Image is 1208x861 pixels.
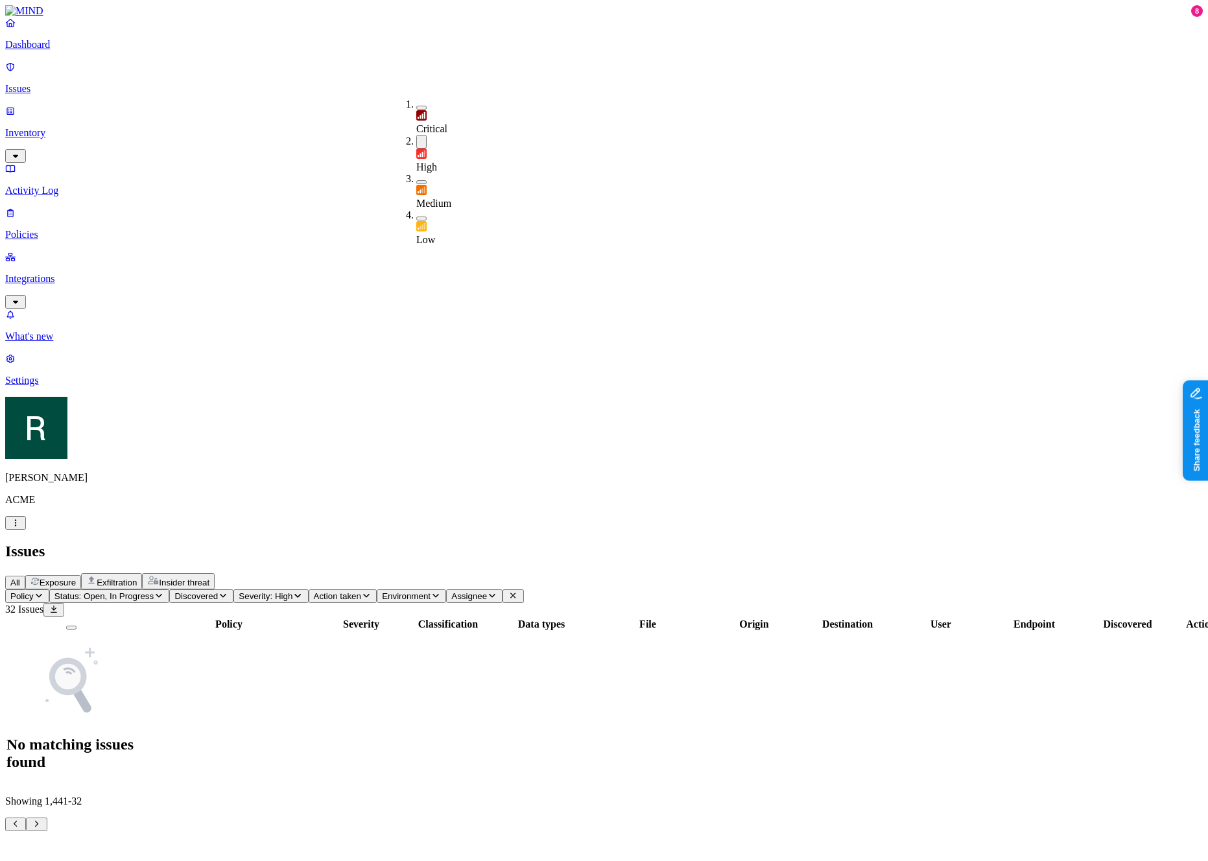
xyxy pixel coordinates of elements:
[802,619,893,630] div: Destination
[416,221,427,231] img: severity-low
[6,736,136,771] h1: No matching issues found
[416,234,435,245] span: Low
[403,619,493,630] div: Classification
[1191,5,1203,17] div: 8
[54,591,154,601] span: Status: Open, In Progress
[159,578,209,587] span: Insider threat
[496,619,587,630] div: Data types
[40,578,76,587] span: Exposure
[10,591,34,601] span: Policy
[1082,619,1173,630] div: Discovered
[5,163,1203,196] a: Activity Log
[322,619,400,630] div: Severity
[5,83,1203,95] p: Issues
[5,127,1203,139] p: Inventory
[5,273,1203,285] p: Integrations
[451,591,487,601] span: Assignee
[5,105,1203,161] a: Inventory
[5,331,1203,342] p: What's new
[5,543,1203,560] h2: Issues
[138,619,320,630] div: Policy
[5,353,1203,386] a: Settings
[5,494,1203,506] p: ACME
[5,309,1203,342] a: What's new
[5,61,1203,95] a: Issues
[416,198,451,209] span: Medium
[382,591,431,601] span: Environment
[5,185,1203,196] p: Activity Log
[174,591,218,601] span: Discovered
[66,626,77,630] button: Select all
[5,229,1203,241] p: Policies
[5,397,67,459] img: Ron Rabinovich
[5,251,1203,307] a: Integrations
[97,578,137,587] span: Exfiltration
[416,110,427,121] img: severity-critical
[989,619,1080,630] div: Endpoint
[416,148,427,159] img: severity-high
[32,643,110,720] img: NoSearchResult
[5,375,1203,386] p: Settings
[5,17,1203,51] a: Dashboard
[10,578,20,587] span: All
[239,591,292,601] span: Severity: High
[416,185,427,195] img: severity-medium
[589,619,706,630] div: File
[45,796,82,807] span: 1,441 - 32
[5,207,1203,241] a: Policies
[314,591,361,601] span: Action taken
[5,5,43,17] img: MIND
[895,619,986,630] div: User
[5,39,1203,51] p: Dashboard
[5,472,1203,484] p: [PERSON_NAME]
[709,619,799,630] div: Origin
[416,123,447,134] span: Critical
[5,604,43,615] span: 32 Issues
[5,5,1203,17] a: MIND
[5,818,1203,831] nav: Pagination
[5,796,1203,807] p: Showing
[416,161,437,172] span: High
